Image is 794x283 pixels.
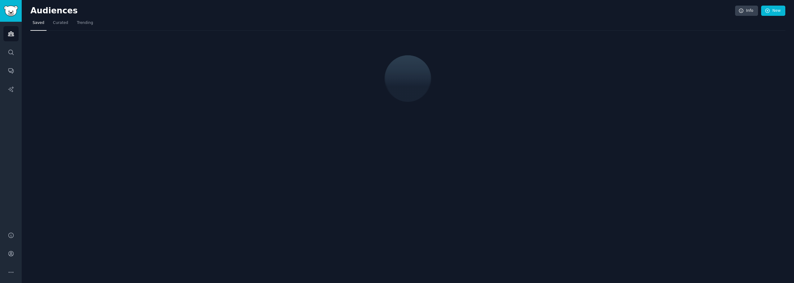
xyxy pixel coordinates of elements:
[51,18,70,31] a: Curated
[77,20,93,26] span: Trending
[4,6,18,16] img: GummySearch logo
[761,6,785,16] a: New
[53,20,68,26] span: Curated
[30,18,47,31] a: Saved
[30,6,735,16] h2: Audiences
[75,18,95,31] a: Trending
[33,20,44,26] span: Saved
[735,6,758,16] a: Info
